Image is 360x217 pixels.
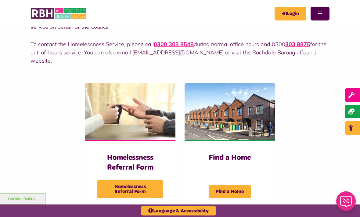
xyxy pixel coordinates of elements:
span: Find a Home [209,185,251,198]
a: Homelessness Referral Form Homelessness Referral Form [85,83,175,211]
span: Homelessness Referral Form [97,180,163,198]
iframe: Netcall Web Assistant for live chat [333,189,360,217]
img: Adobestock 125640617 [85,83,175,140]
h3: Find a Home [197,153,263,163]
h3: Homelessness Referral Form [97,153,163,172]
p: To contact the Homelessness Service, please call during normal office hours and 0300 for the out-... [31,40,329,65]
a: call 0300 303 8548 [154,41,194,48]
button: Navigation [311,7,329,20]
button: Language & Accessibility [141,206,216,215]
a: call 303 8875 [285,41,310,48]
img: D4a0510 [185,83,275,140]
img: RBH [31,6,87,21]
a: Find a Home Find a Home [185,83,275,211]
a: MyRBH [275,7,306,20]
